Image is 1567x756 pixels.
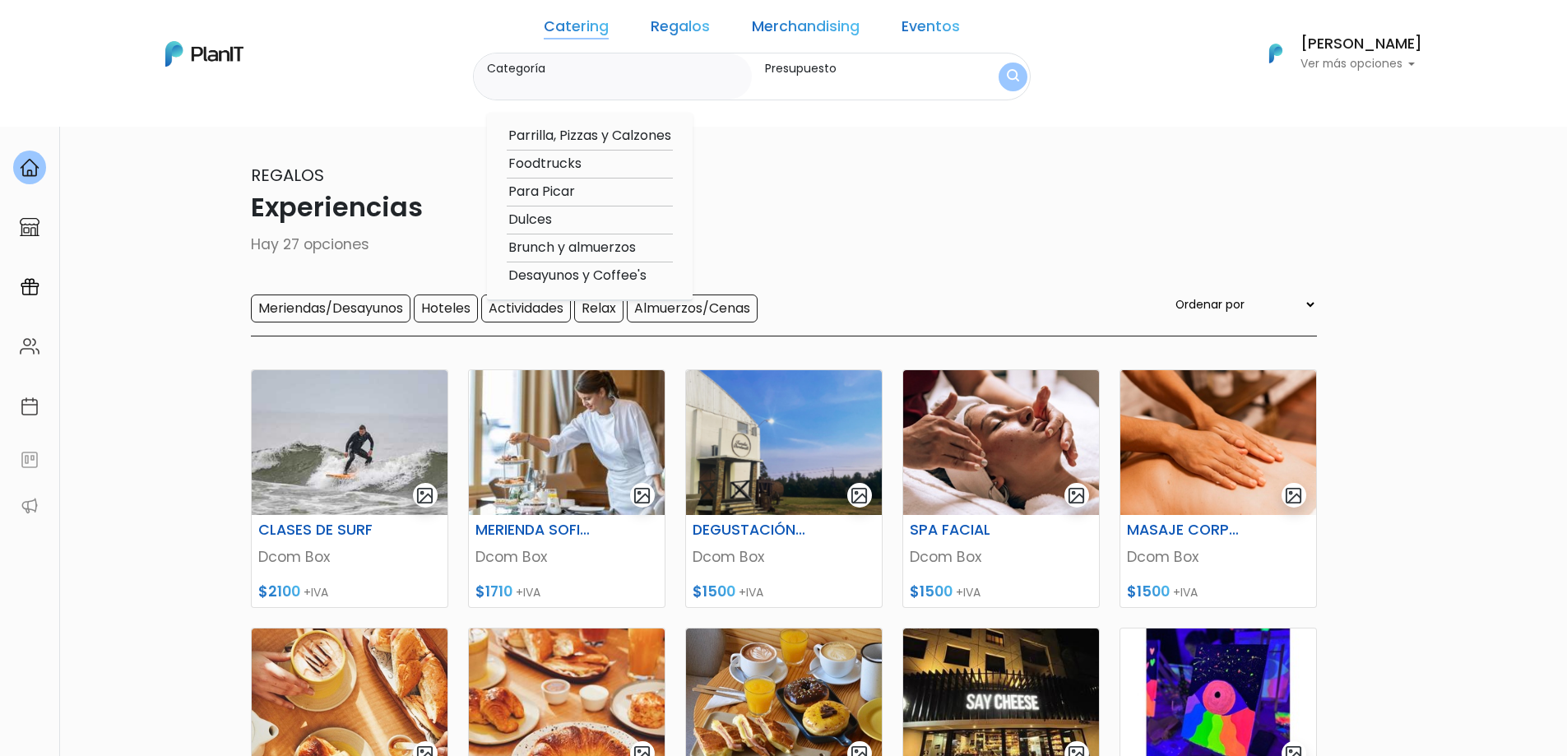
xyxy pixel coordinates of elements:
option: Dulces [507,210,673,230]
a: gallery-light MASAJE CORPORAL Dcom Box $1500 +IVA [1120,369,1317,608]
button: PlanIt Logo [PERSON_NAME] Ver más opciones [1248,32,1422,75]
label: Presupuesto [765,60,968,77]
option: Para Picar [507,182,673,202]
span: +IVA [516,584,540,601]
span: $2100 [258,582,300,601]
span: $1500 [1127,582,1170,601]
h6: MERIENDA SOFITEL [466,522,600,539]
input: Almuerzos/Cenas [627,295,758,322]
img: gallery-light [1067,486,1086,505]
p: Dcom Box [475,546,658,568]
img: gallery-light [850,486,869,505]
input: Relax [574,295,624,322]
p: Dcom Box [910,546,1092,568]
img: gallery-light [1284,486,1303,505]
img: home-e721727adea9d79c4d83392d1f703f7f8bce08238fde08b1acbfd93340b81755.svg [20,158,39,178]
img: search_button-432b6d5273f82d61273b3651a40e1bd1b912527efae98b1b7a1b2c0702e16a8d.svg [1007,69,1019,85]
img: marketplace-4ceaa7011d94191e9ded77b95e3339b90024bf715f7c57f8cf31f2d8c509eaba.svg [20,217,39,237]
a: gallery-light DEGUSTACIÓN BODEGA Dcom Box $1500 +IVA [685,369,883,608]
img: PlanIt Logo [165,41,243,67]
img: thumb_WhatsApp_Image_2023-09-04_at_10.34.55_AM.jpeg [252,370,447,515]
label: Categoría [487,60,745,77]
div: ¿Necesitás ayuda? [85,16,237,48]
span: +IVA [956,584,981,601]
a: Regalos [651,20,710,39]
span: $1710 [475,582,512,601]
input: Actividades [481,295,571,322]
a: Catering [544,20,609,39]
a: gallery-light SPA FACIAL Dcom Box $1500 +IVA [902,369,1100,608]
img: PlanIt Logo [1258,35,1294,72]
p: Regalos [251,163,1317,188]
option: Parrilla, Pizzas y Calzones [507,126,673,146]
img: thumb_Captura_de_pantalla_2024-04-18_163654.png [686,370,882,515]
img: thumb_WhatsApp_Image_2024-04-18_at_14.35.47.jpeg [469,370,665,515]
a: gallery-light CLASES DE SURF Dcom Box $2100 +IVA [251,369,448,608]
option: Foodtrucks [507,154,673,174]
p: Dcom Box [1127,546,1310,568]
img: partners-52edf745621dab592f3b2c58e3bca9d71375a7ef29c3b500c9f145b62cc070d4.svg [20,496,39,516]
h6: [PERSON_NAME] [1300,37,1422,52]
h6: CLASES DE SURF [248,522,383,539]
span: $1500 [910,582,953,601]
h6: DEGUSTACIÓN BODEGA [683,522,818,539]
a: Merchandising [752,20,860,39]
p: Experiencias [251,188,1317,227]
span: +IVA [304,584,328,601]
p: Ver más opciones [1300,58,1422,70]
img: gallery-light [633,486,651,505]
a: Eventos [902,20,960,39]
option: Desayunos y Coffee's [507,266,673,286]
span: +IVA [1173,584,1198,601]
p: Hay 27 opciones [251,234,1317,255]
input: Meriendas/Desayunos [251,295,410,322]
input: Hoteles [414,295,478,322]
img: thumb_EEBA820B-9A13-4920-8781-964E5B39F6D7.jpeg [1120,370,1316,515]
img: calendar-87d922413cdce8b2cf7b7f5f62616a5cf9e4887200fb71536465627b3292af00.svg [20,397,39,416]
img: people-662611757002400ad9ed0e3c099ab2801c6687ba6c219adb57efc949bc21e19d.svg [20,336,39,356]
h6: MASAJE CORPORAL [1117,522,1252,539]
h6: SPA FACIAL [900,522,1035,539]
option: Brunch y almuerzos [507,238,673,258]
p: Dcom Box [258,546,441,568]
img: gallery-light [415,486,434,505]
span: $1500 [693,582,735,601]
p: Dcom Box [693,546,875,568]
img: feedback-78b5a0c8f98aac82b08bfc38622c3050aee476f2c9584af64705fc4e61158814.svg [20,450,39,470]
span: +IVA [739,584,763,601]
a: gallery-light MERIENDA SOFITEL Dcom Box $1710 +IVA [468,369,665,608]
img: campaigns-02234683943229c281be62815700db0a1741e53638e28bf9629b52c665b00959.svg [20,277,39,297]
img: thumb_2AAA59ED-4AB8-4286-ADA8-D238202BF1A2.jpeg [903,370,1099,515]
